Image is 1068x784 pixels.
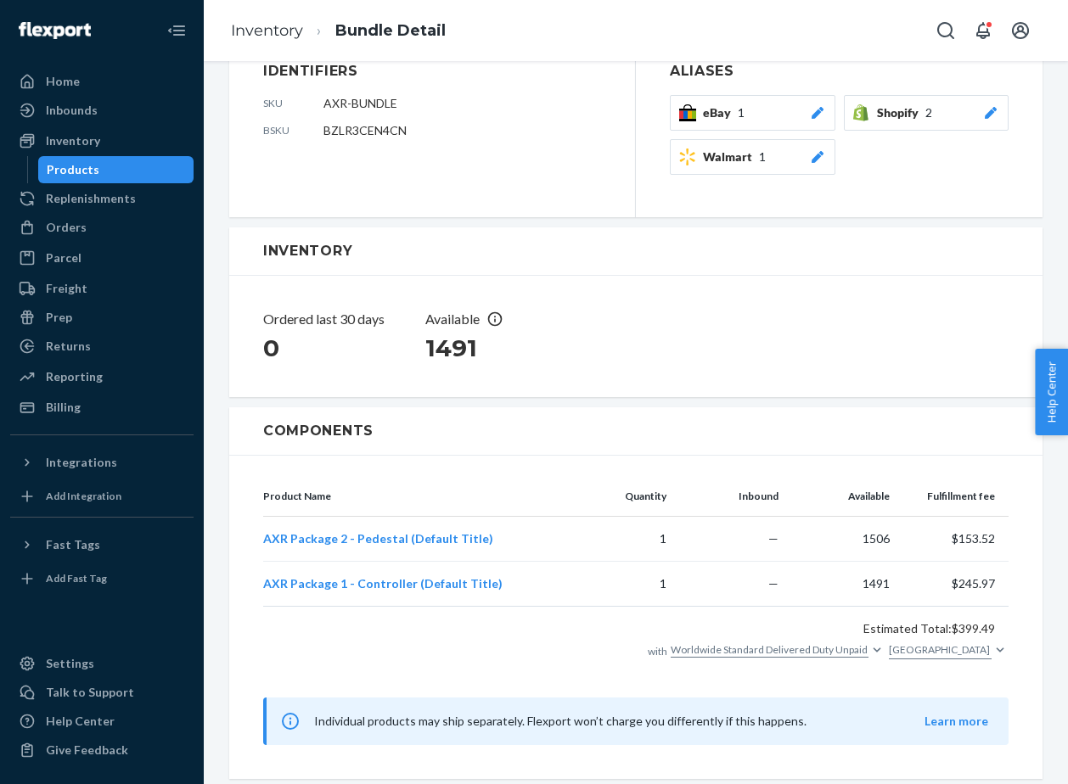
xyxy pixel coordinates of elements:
div: Fast Tags [46,536,100,553]
button: Shopify2 [844,95,1009,131]
th: Quantity [561,476,673,517]
a: Talk to Support [10,679,194,706]
div: Home [46,73,80,90]
img: Flexport logo [19,22,91,39]
div: Add Integration [46,489,121,503]
h3: Inventory [263,241,1009,261]
ol: breadcrumbs [217,6,459,56]
a: Inventory [231,21,303,40]
button: Learn more [925,713,988,730]
div: Freight [46,280,87,297]
h3: Identifiers [263,61,601,81]
a: Add Fast Tag [10,565,194,592]
a: Inbounds [10,97,194,124]
a: Inventory [10,127,194,154]
th: Product Name [263,476,561,517]
div: Settings [46,655,94,672]
span: AXR-BUNDLE [323,96,397,110]
td: 1 [561,517,673,562]
button: Open Search Box [929,14,963,48]
div: Add Fast Tag [46,571,107,585]
h3: Aliases [670,61,1009,81]
span: — [768,531,779,546]
p: sku [263,96,289,110]
a: Add Integration [10,483,194,510]
th: Inbound [673,476,785,517]
span: BZLR3CEN4CN [323,123,407,137]
a: Products [38,156,194,183]
div: Worldwide Standard Delivered Duty Unpaid [671,642,868,657]
button: Integrations [10,449,194,476]
span: 2 [925,104,932,121]
a: Home [10,68,194,95]
a: Reporting [10,363,194,390]
div: Integrations [46,454,117,471]
span: eBay [703,104,738,121]
button: Open account menu [1003,14,1037,48]
a: Prep [10,304,194,331]
input: Country [990,642,992,657]
div: Help Center [46,713,115,730]
button: Fast Tags [10,531,194,558]
h3: Components [263,421,1009,441]
div: Orders [46,219,87,236]
div: Prep [46,309,72,326]
th: Fulfillment fee [897,476,1009,517]
span: Ordered last 30 days [263,311,385,327]
div: Inbounds [46,102,98,119]
a: Orders [10,214,194,241]
td: 1 [561,562,673,607]
div: [GEOGRAPHIC_DATA] [889,642,990,657]
a: AXR Package 1 - Controller (Default Title) [263,576,503,591]
a: Returns [10,333,194,360]
div: Talk to Support [46,684,134,701]
span: 1 [738,104,745,121]
a: Settings [10,650,194,677]
div: Inventory [46,132,100,149]
button: Give Feedback [10,736,194,764]
button: Close Navigation [160,14,194,48]
div: Replenishments [46,190,136,207]
a: Billing [10,394,194,421]
button: Help Center [1035,349,1068,435]
div: Returns [46,338,91,355]
span: 1 [759,148,766,165]
td: $245.97 [897,562,1009,607]
a: Replenishments [10,185,194,212]
a: AXR Package 2 - Pedestal (Default Title) [263,531,493,546]
span: with [648,645,667,658]
a: Bundle Detail [335,21,446,40]
th: Available [785,476,897,517]
button: Open notifications [966,14,1000,48]
a: Help Center [10,708,194,735]
button: eBay1 [670,95,835,131]
div: Products [47,161,99,178]
a: Parcel [10,244,194,272]
div: Give Feedback [46,742,128,759]
span: Individual products may ship separately. Flexport won’t charge you differently if this happens. [314,714,807,728]
span: Available [425,311,480,327]
p: bsku [263,123,289,137]
div: Billing [46,399,81,416]
td: $153.52 [897,517,1009,562]
a: Freight [10,275,194,302]
td: 1506 [785,517,897,562]
td: 1491 [785,562,897,607]
span: 1491 [425,333,477,362]
span: — [768,576,779,591]
span: Shopify [877,104,925,121]
span: Walmart [703,148,759,165]
button: Walmart1 [670,139,835,175]
div: Reporting [46,368,103,385]
div: Estimated Total: $399.49 [863,620,1009,637]
div: Parcel [46,249,82,266]
span: 0 [263,333,279,362]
